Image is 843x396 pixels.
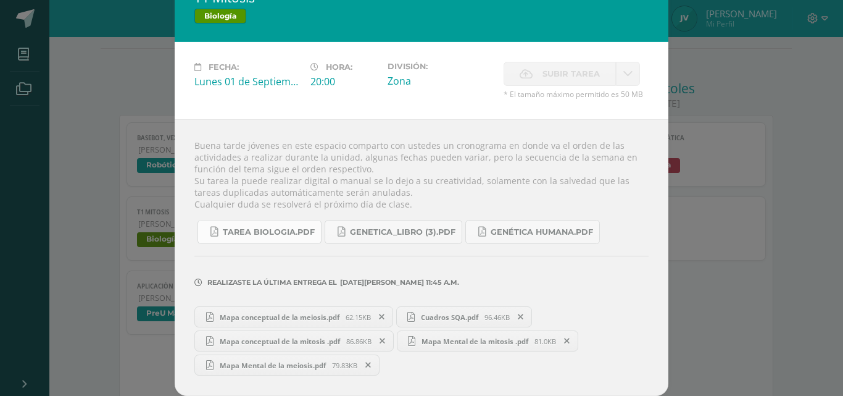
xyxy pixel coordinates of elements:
span: 79.83KB [332,361,357,370]
span: * El tamaño máximo permitido es 50 MB [504,89,649,99]
span: 62.15KB [346,313,371,322]
span: Biología [194,9,246,23]
span: Remover entrega [372,310,392,324]
span: Mapa Mental de la meiosis.pdf [214,361,332,370]
a: Mapa conceptual de la mitosis .pdf 86.86KB [194,331,394,352]
span: Genetica_LIBRO (3).pdf [350,227,455,237]
span: Hora: [326,62,352,72]
a: Genética humana.pdf [465,220,600,244]
span: Genética humana.pdf [491,227,593,237]
span: Mapa conceptual de la mitosis .pdf [214,337,346,346]
a: Mapa conceptual de la meiosis.pdf 62.15KB [194,306,393,327]
div: Buena tarde jóvenes en este espacio comparto con ustedes un cronograma en donde va el orden de la... [175,119,668,396]
span: Remover entrega [510,310,531,324]
a: Cuadros SQA.pdf 96.46KB [396,306,533,327]
span: 86.86KB [346,337,372,346]
a: Mapa Mental de la mitosis .pdf 81.0KB [397,331,579,352]
span: Cuadros SQA.pdf [415,313,484,322]
div: Lunes 01 de Septiembre [194,75,301,88]
span: Remover entrega [557,334,578,348]
span: Realizaste la última entrega el [207,278,337,287]
a: La fecha de entrega ha expirado [616,62,640,86]
a: Genetica_LIBRO (3).pdf [325,220,462,244]
div: 20:00 [310,75,378,88]
a: Mapa Mental de la meiosis.pdf 79.83KB [194,355,380,376]
label: División: [388,62,494,71]
a: Tarea biologia.pdf [197,220,322,244]
span: Tarea biologia.pdf [223,227,315,237]
div: Zona [388,74,494,88]
span: Fecha: [209,62,239,72]
span: Subir tarea [542,62,600,85]
span: 81.0KB [534,337,556,346]
span: Mapa Mental de la mitosis .pdf [415,337,534,346]
span: 96.46KB [484,313,510,322]
span: Remover entrega [358,358,379,372]
label: La fecha de entrega ha expirado [504,62,616,86]
span: Remover entrega [372,334,393,348]
span: Mapa conceptual de la meiosis.pdf [214,313,346,322]
span: [DATE][PERSON_NAME] 11:45 a.m. [337,282,459,283]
